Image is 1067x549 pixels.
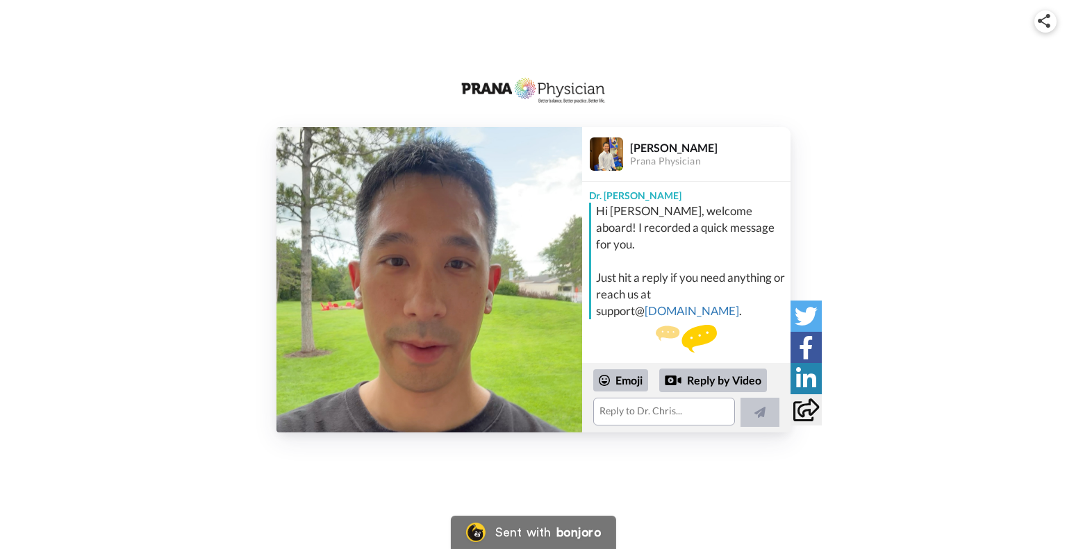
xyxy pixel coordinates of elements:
div: Prana Physician [630,155,790,167]
div: Emoji [593,369,648,391]
div: Reply by Video [665,372,681,389]
img: ic_share.svg [1038,14,1050,28]
div: [PERSON_NAME] [630,141,790,154]
div: Dr. [PERSON_NAME] [582,182,791,203]
div: Send Dr. [PERSON_NAME] a reply. [582,325,791,375]
a: [DOMAIN_NAME] [645,303,739,318]
div: Reply by Video [659,369,767,392]
img: message.svg [656,325,717,353]
img: Profile Image [590,137,623,171]
img: Prana Physician logo [457,76,610,106]
img: 78633282-48ea-484e-a3b2-5e59b19067de-thumb.jpg [276,127,582,432]
div: Hi [PERSON_NAME], welcome aboard! I recorded a quick message for you. Just hit a reply if you nee... [596,203,787,319]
